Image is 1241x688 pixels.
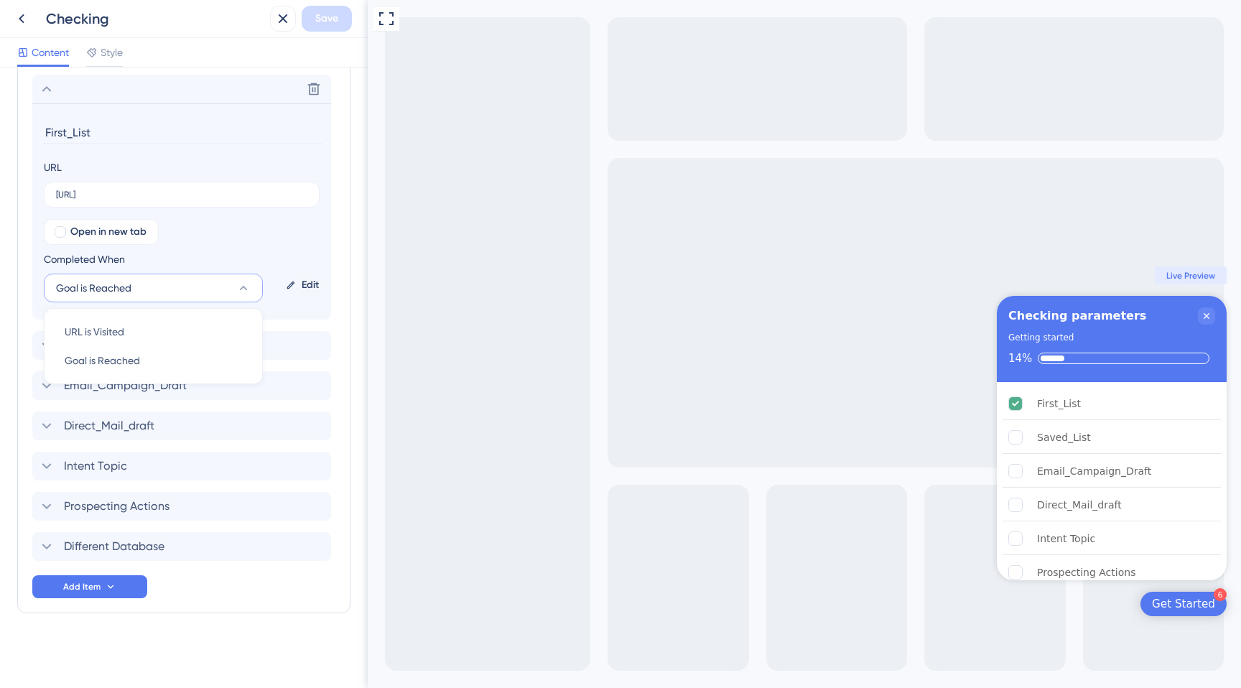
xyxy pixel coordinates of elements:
[635,455,853,488] div: Email_Campaign_Draft is incomplete.
[635,422,853,454] div: Saved_List is incomplete.
[773,592,859,616] div: Open Get Started checklist, remaining modules: 6
[44,251,263,268] div: Completed When
[64,457,127,475] span: Intent Topic
[53,317,254,346] button: URL is Visited
[635,489,853,521] div: Direct_Mail_draft is incomplete.
[65,352,140,369] span: Goal is Reached
[56,279,131,297] span: Goal is Reached
[70,223,147,241] span: Open in new tab
[635,388,853,420] div: First_List is complete.
[302,6,352,32] button: Save
[64,538,164,555] span: Different Database
[669,496,754,513] div: Direct_Mail_draft
[641,330,706,345] div: Getting started
[315,10,338,27] span: Save
[44,159,62,176] div: URL
[669,395,713,412] div: First_List
[669,462,784,480] div: Email_Campaign_Draft
[846,588,859,601] div: 6
[65,323,124,340] span: URL is Visited
[56,190,307,200] input: your.website.com/path
[669,530,728,547] div: Intent Topic
[629,296,859,580] div: Checklist Container
[669,429,723,446] div: Saved_List
[64,417,154,434] span: Direct_Mail_draft
[32,44,69,61] span: Content
[32,575,147,598] button: Add Item
[669,564,768,581] div: Prospecting Actions
[63,581,101,592] span: Add Item
[44,121,322,144] input: Header
[641,352,847,365] div: Checklist progress: 14%
[635,557,853,589] div: Prospecting Actions is incomplete.
[641,307,778,325] div: Checking parameters
[64,377,187,394] span: Email_Campaign_Draft
[784,597,847,611] div: Get Started
[53,346,254,375] button: Goal is Reached
[641,352,664,365] div: 14%
[799,270,847,282] span: Live Preview
[44,274,263,302] button: Goal is Reached
[46,9,264,29] div: Checking
[629,382,859,582] div: Checklist items
[101,44,123,61] span: Style
[830,307,847,325] div: Close Checklist
[64,498,169,515] span: Prospecting Actions
[635,523,853,555] div: Intent Topic is incomplete.
[280,268,325,302] div: Edit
